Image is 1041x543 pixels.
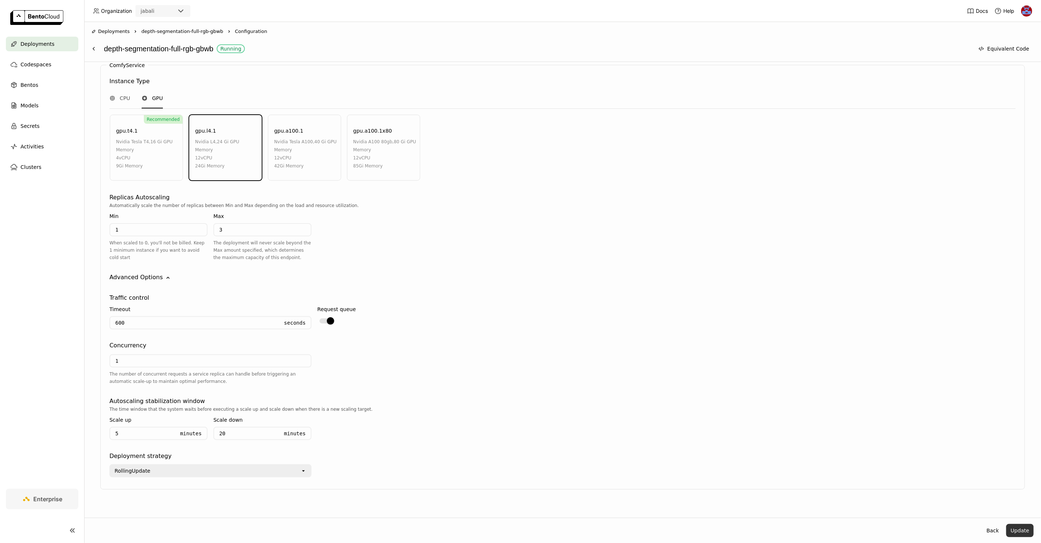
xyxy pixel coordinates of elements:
[109,77,150,86] div: Instance Type
[353,154,416,162] div: 12 vCPU
[109,416,131,424] div: Scale up
[141,28,223,35] span: depth-segmentation-full-rgb-gbwb
[109,397,205,406] div: Autoscaling stabilization window
[1006,524,1034,537] button: Update
[116,162,179,170] div: 9Gi Memory
[20,163,41,171] span: Clusters
[213,239,311,261] div: The deployment will never scale beyond the Max amount specified, which determines the maximum cap...
[189,115,262,181] div: gpu.l4.1nvidia l4,24 Gi GPU Memory12vCPU24Gi Memory
[152,95,163,102] span: GPU
[6,98,78,113] a: Models
[301,468,306,474] svg: open
[213,212,224,220] div: Max
[195,154,258,162] div: 12 vCPU
[220,46,241,52] div: Running
[6,160,78,174] a: Clusters
[347,115,420,181] div: gpu.a100.1x80nvidia a100 80gb,80 Gi GPU Memory12vCPU85Gi Memory
[175,428,202,439] div: Minutes
[92,28,130,35] div: Deployments
[115,467,150,474] div: RollingUpdate
[109,305,130,313] div: Timeout
[274,162,337,170] div: 42Gi Memory
[20,101,38,110] span: Models
[274,154,337,162] div: 12 vCPU
[144,115,183,124] div: Recommended
[195,138,258,154] div: , 24 Gi GPU Memory
[1021,5,1032,16] img: Jhonatan Oliveira
[6,57,78,72] a: Codespaces
[317,305,356,313] div: Request queue
[141,7,154,15] div: jabali
[353,162,416,170] div: 85Gi Memory
[274,127,303,135] div: gpu.a100.1
[353,138,416,154] div: , 80 Gi GPU Memory
[109,239,208,261] div: When scaled to 0, you'll not be billed. Keep 1 minimum instance if you want to avoid cold start
[226,29,232,34] svg: Right
[109,202,1016,209] div: Automatically scale the number of replicas between Min and Max depending on the load and resource...
[109,62,145,68] label: ComfyService
[20,60,51,69] span: Codespaces
[101,8,132,14] span: Organization
[109,273,163,282] div: Advanced Options
[20,142,44,151] span: Activities
[34,495,63,503] span: Enterprise
[982,524,1003,537] button: Back
[274,139,313,144] span: nvidia tesla a100
[10,10,63,25] img: logo
[98,28,130,35] span: Deployments
[155,8,156,15] input: Selected jabali.
[353,139,392,144] span: nvidia a100 80gb
[967,7,988,15] a: Docs
[164,274,172,281] svg: Down
[109,273,1016,282] div: Advanced Options
[116,138,179,154] div: , 16 Gi GPU Memory
[976,8,988,14] span: Docs
[6,37,78,51] a: Deployments
[6,489,78,509] a: Enterprise
[995,7,1014,15] div: Help
[974,42,1034,55] button: Equivalent Code
[110,355,311,367] input: Not set
[109,370,311,385] div: The number of concurrent requests a service replica can handle before triggering an automatic sca...
[120,95,130,102] span: CPU
[109,212,119,220] div: Min
[109,341,146,350] div: Concurrency
[6,119,78,133] a: Secrets
[279,317,306,329] div: Seconds
[20,81,38,89] span: Bentos
[109,293,149,302] div: Traffic control
[6,139,78,154] a: Activities
[279,428,306,439] div: Minutes
[109,406,1016,413] div: The time window that the system waits before executing a scale up and scale down when there is a ...
[195,139,216,144] span: nvidia l4
[195,162,258,170] div: 24Gi Memory
[235,28,267,35] span: Configuration
[116,154,179,162] div: 4 vCPU
[92,28,1034,35] nav: Breadcrumbs navigation
[109,193,170,202] div: Replicas Autoscaling
[213,416,243,424] div: Scale down
[110,115,183,181] div: Recommendedgpu.t4.1nvidia tesla t4,16 Gi GPU Memory4vCPU9Gi Memory
[274,138,337,154] div: , 40 Gi GPU Memory
[195,127,216,135] div: gpu.l4.1
[20,122,40,130] span: Secrets
[116,127,138,135] div: gpu.t4.1
[104,42,970,56] div: depth-segmentation-full-rgb-gbwb
[116,139,149,144] span: nvidia tesla t4
[268,115,341,181] div: gpu.a100.1nvidia tesla a100,40 Gi GPU Memory12vCPU42Gi Memory
[109,452,172,461] div: Deployment strategy
[6,78,78,92] a: Bentos
[20,40,55,48] span: Deployments
[1003,8,1014,14] span: Help
[133,29,138,34] svg: Right
[353,127,392,135] div: gpu.a100.1x80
